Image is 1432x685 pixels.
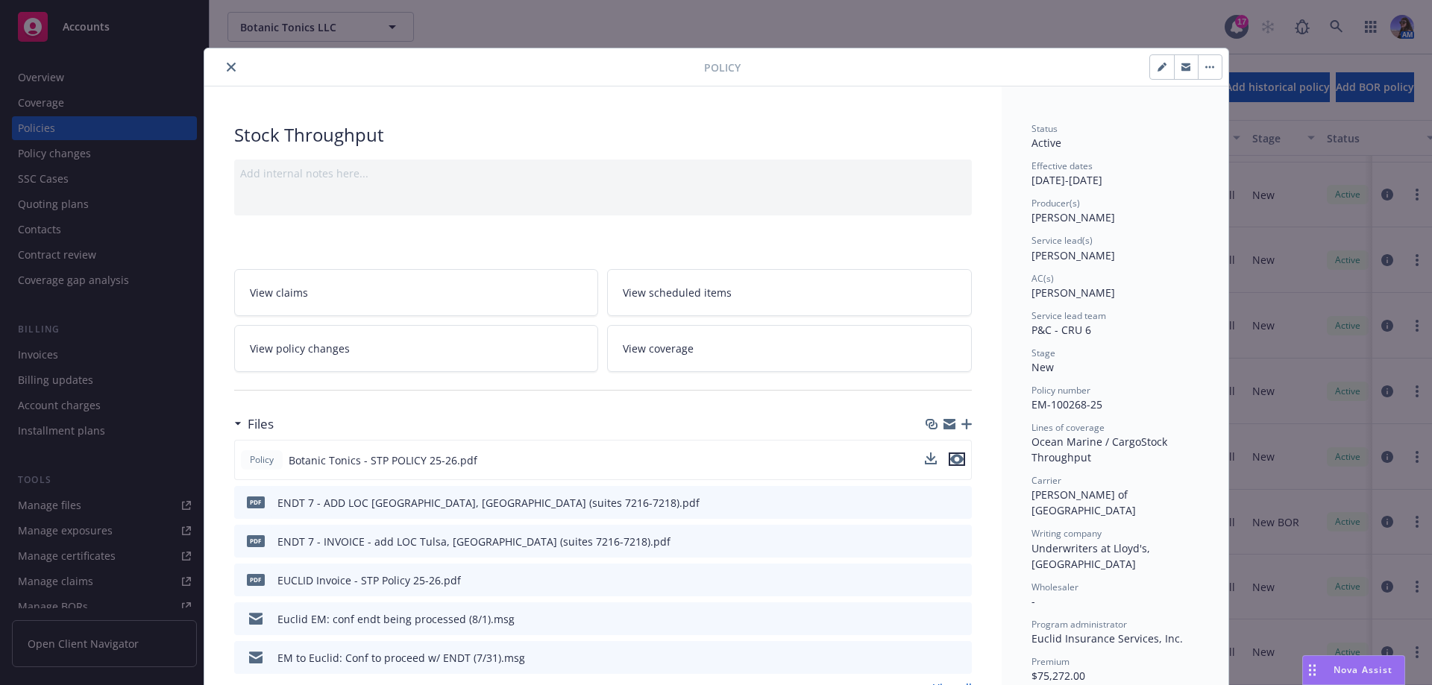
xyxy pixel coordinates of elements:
span: Underwriters at Lloyd's, [GEOGRAPHIC_DATA] [1031,541,1153,571]
a: View policy changes [234,325,599,372]
span: [PERSON_NAME] [1031,248,1115,262]
div: EUCLID Invoice - STP Policy 25-26.pdf [277,572,461,588]
span: Service lead(s) [1031,234,1093,247]
span: Producer(s) [1031,197,1080,209]
span: $75,272.00 [1031,669,1085,683]
button: download file [929,495,940,511]
a: View claims [234,269,599,316]
a: View scheduled items [607,269,972,316]
div: Drag to move [1303,656,1322,684]
span: Wholesaler [1031,581,1078,593]
button: download file [929,534,940,549]
span: P&C - CRU 6 [1031,323,1091,337]
button: preview file [952,572,966,588]
button: Nova Assist [1302,655,1405,685]
span: Nova Assist [1334,663,1392,676]
button: preview file [949,452,965,468]
span: [PERSON_NAME] [1031,285,1115,300]
button: preview file [952,611,966,627]
button: preview file [952,495,966,511]
span: Effective dates [1031,160,1093,172]
a: View coverage [607,325,972,372]
span: EM-100268-25 [1031,397,1102,411]
span: pdf [247,574,265,585]
span: pdf [247,496,265,508]
button: download file [929,572,940,588]
button: download file [925,452,937,468]
button: preview file [952,534,966,549]
span: Policy [247,453,277,467]
div: ENDT 7 - ADD LOC [GEOGRAPHIC_DATA], [GEOGRAPHIC_DATA] (suites 7216-7218).pdf [277,495,700,511]
span: View coverage [623,341,694,356]
span: View policy changes [250,341,350,356]
span: New [1031,360,1054,374]
span: View scheduled items [623,285,732,300]
div: Stock Throughput [234,122,972,148]
span: - [1031,594,1035,608]
span: Ocean Marine / Cargo [1031,435,1141,449]
div: EM to Euclid: Conf to proceed w/ ENDT (7/31).msg [277,650,525,666]
div: Add internal notes here... [240,165,966,181]
span: Policy number [1031,384,1090,397]
span: Active [1031,136,1061,150]
div: Euclid EM: conf endt being processed (8/1).msg [277,611,515,627]
span: Writing company [1031,527,1102,540]
span: Euclid Insurance Services, Inc. [1031,631,1183,645]
button: preview file [949,452,965,466]
span: Status [1031,122,1058,135]
h3: Files [248,414,274,434]
span: Stage [1031,347,1055,359]
span: [PERSON_NAME] [1031,210,1115,224]
span: [PERSON_NAME] of [GEOGRAPHIC_DATA] [1031,487,1136,517]
div: [DATE] - [DATE] [1031,160,1199,188]
button: download file [925,452,937,464]
span: Carrier [1031,474,1061,487]
span: Premium [1031,655,1070,668]
span: Lines of coverage [1031,421,1105,434]
span: Botanic Tonics - STP POLICY 25-26.pdf [289,452,477,468]
span: Stock Throughput [1031,435,1170,464]
button: preview file [952,650,966,666]
span: pdf [247,535,265,546]
span: Policy [704,60,741,75]
div: ENDT 7 - INVOICE - add LOC Tulsa, [GEOGRAPHIC_DATA] (suites 7216-7218).pdf [277,534,671,549]
button: download file [929,650,940,666]
div: Files [234,414,274,434]
span: Service lead team [1031,309,1106,322]
button: close [222,58,240,76]
span: View claims [250,285,308,300]
span: AC(s) [1031,272,1054,285]
button: download file [929,611,940,627]
span: Program administrator [1031,618,1127,631]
